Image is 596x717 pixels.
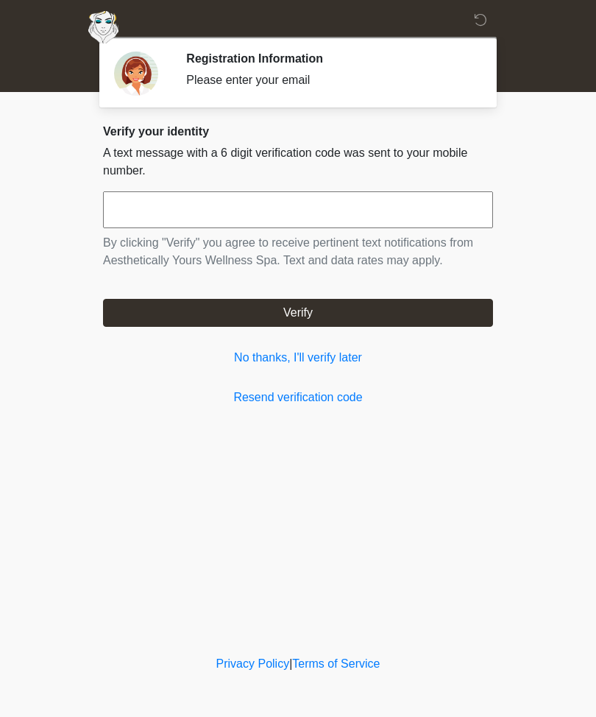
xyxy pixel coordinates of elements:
a: Terms of Service [292,657,380,670]
p: A text message with a 6 digit verification code was sent to your mobile number. [103,144,493,180]
img: Aesthetically Yours Wellness Spa Logo [88,11,118,43]
a: Resend verification code [103,389,493,406]
h2: Registration Information [186,52,471,66]
button: Verify [103,299,493,327]
p: By clicking "Verify" you agree to receive pertinent text notifications from Aesthetically Yours W... [103,234,493,269]
a: Privacy Policy [216,657,290,670]
div: Please enter your email [186,71,471,89]
a: No thanks, I'll verify later [103,349,493,367]
a: | [289,657,292,670]
h2: Verify your identity [103,124,493,138]
img: Agent Avatar [114,52,158,96]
